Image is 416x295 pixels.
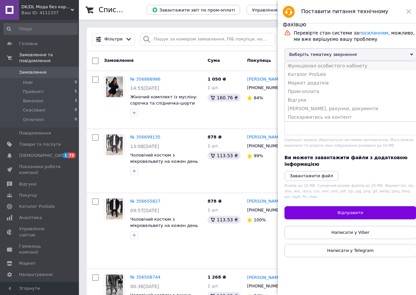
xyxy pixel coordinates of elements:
span: 0 [75,117,77,123]
span: 878 ₴ [209,214,224,219]
span: 0 [75,107,77,113]
span: Жіночий комплект із мусліну: сорочка та спідничка-шорти [130,100,198,111]
button: Створити замовлення [354,5,414,15]
input: Пошук за номером замовлення, ПІБ покупця, номером телефону, Email, номером накладної [140,33,275,46]
span: Товари та послуги [19,141,61,147]
span: Покупець [247,58,271,63]
span: 14:55[DATE] [130,91,159,96]
a: Чоловічий костюм з мікровельвету на кожен день [130,163,198,174]
span: [DEMOGRAPHIC_DATA] [19,153,68,159]
span: Оплачені [23,117,44,123]
span: Нові [23,80,33,86]
a: [PERSON_NAME] [250,82,285,88]
div: [PHONE_NUMBER] [246,84,287,92]
div: 160.76 ₴ [209,99,242,107]
a: № 356655827 [130,199,160,204]
a: Чоловічий костюм з мікровельвету на кожен день [130,233,198,244]
button: Завантажити звіт по пром-оплаті [152,5,245,15]
span: Замовлення та повідомлення [19,52,79,64]
span: Управління сайтом [19,226,61,238]
span: 1 шт. [208,143,219,148]
div: [PHONE_NUMBER] [248,152,290,161]
span: Управління статусами [257,8,307,12]
span: Завантажити звіт по пром-оплаті [157,7,240,13]
span: Доставка та оплата [303,58,352,63]
span: Статус [367,58,384,63]
div: Прийнято [373,148,394,155]
div: Ямпіль ([GEOGRAPHIC_DATA].), №1: вул. [STREET_ADDRESS] [311,87,362,111]
a: [PERSON_NAME] [250,145,285,151]
a: Жіночий комплект із мусліну: сорочка та спідничка-шорти [130,94,198,106]
a: № 356655827 [130,214,160,219]
span: Скасовані [23,107,45,113]
span: Cума [209,58,222,63]
span: Ви можете завантажити файли з додатковою інформацією [284,155,407,167]
span: 99% [254,153,263,158]
div: Післяплата [311,273,362,279]
span: Виконані [23,98,43,104]
a: [PERSON_NAME] [250,214,285,220]
span: Написати у Telegram [327,248,374,253]
a: Створити замовлення [348,7,414,12]
span: Замовлення [19,69,46,75]
span: Прийняті [23,89,43,95]
div: [PHONE_NUMBER] [246,142,287,150]
span: 84% [256,101,266,106]
div: Прийнято [373,217,394,224]
span: Покупці [19,192,37,198]
div: Нова Пошта [311,82,362,87]
a: Чоловічий костюм з мікровельвету на кожен день [130,217,198,228]
span: 5 [75,89,77,95]
span: Створити замовлення [359,8,409,12]
span: Головна [19,41,37,47]
span: 100% [254,217,266,222]
span: Експорт [324,8,343,12]
span: Каталог ProSale [19,204,55,209]
button: Завантажити файл [284,171,338,181]
img: Фото товару [106,82,123,102]
img: Фото товару [106,77,123,97]
span: 1 шт. [208,283,219,288]
div: Післяплата [311,123,362,129]
div: 113.53 ₴ [208,216,240,224]
img: Фото товару [106,145,123,165]
span: 1 050 ₴ [208,77,226,82]
span: Повідомлення [19,130,51,136]
span: 00:36[DATE] [130,284,159,289]
a: [PERSON_NAME] [247,198,282,205]
div: Післяплата [311,192,362,198]
span: 09:57[DATE] [130,224,159,229]
span: 0 [75,80,77,86]
span: 13:08[DATE] [130,154,159,160]
div: Нова Пошта [311,145,362,151]
span: Відгуки [19,181,36,187]
span: 3 [75,98,77,104]
span: Показники роботи компанії [19,164,61,176]
span: 1 шт. [209,223,221,228]
span: Чоловічий костюм з мікровельвету на кожен день [130,153,198,164]
span: Налаштування [19,272,53,278]
div: [PHONE_NUMBER] [246,282,287,290]
span: DK/DL Мода без кордонів [21,4,71,10]
span: Cума [208,58,220,63]
span: (8) [355,37,361,41]
a: Фото товару [104,198,125,219]
span: 878 ₴ [208,135,222,139]
span: 09:57[DATE] [130,208,159,213]
span: 1 [63,153,68,158]
button: Управління статусами [247,5,307,15]
span: Маркет [19,260,36,266]
a: Фото товару [104,134,125,155]
a: № 356888986 [130,77,160,82]
a: [PERSON_NAME] [247,134,282,140]
span: 1 268 ₴ [208,275,226,280]
a: Фото товару [104,214,125,235]
span: 73 [68,153,76,158]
